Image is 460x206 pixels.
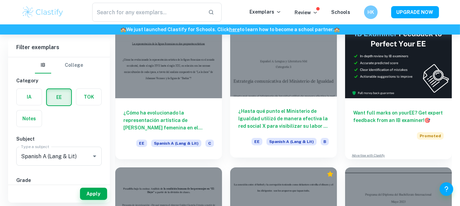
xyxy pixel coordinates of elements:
h6: We just launched Clastify for Schools. Click to learn how to become a school partner. [1,26,459,33]
a: Advertise with Clastify [352,153,385,158]
button: Apply [80,188,107,200]
button: College [65,57,83,74]
a: ¿Cómo ha evolucionado la representación artística de [PERSON_NAME] femenina en el mundo occidenta... [115,18,222,159]
button: UPGRADE NOW [391,6,439,18]
span: Spanish A (Lang & Lit) [151,140,201,147]
h6: Grade [16,177,102,184]
span: 🏫 [334,27,340,32]
h6: Want full marks on your EE ? Get expert feedback from an IB examiner! [353,109,444,124]
button: Open [90,151,99,161]
div: Filter type choice [35,57,83,74]
a: Schools [332,9,351,15]
button: IA [17,89,42,105]
h6: Category [16,77,102,84]
span: C [205,140,214,147]
h6: Subject [16,135,102,143]
button: HK [364,5,378,19]
p: Review [295,9,318,16]
h6: HK [367,8,375,16]
span: EE [252,138,262,145]
h6: ¿Hasta qué punto el Ministerio de Igualdad utilizó de manera efectiva la red social X para visibi... [238,107,329,130]
span: B [321,138,329,145]
p: Exemplars [250,8,281,16]
button: Help and Feedback [440,182,453,196]
h6: ¿Cómo ha evolucionado la representación artística de [PERSON_NAME] femenina en el mundo occidenta... [123,109,214,131]
label: Type a subject [21,144,49,149]
a: here [229,27,240,32]
span: Promoted [417,132,444,140]
button: Notes [17,110,42,127]
span: 🎯 [424,118,430,123]
img: Thumbnail [345,18,452,98]
span: 🏫 [120,27,126,32]
input: Search for any exemplars... [92,3,203,22]
span: Spanish A (Lang & Lit) [266,138,317,145]
button: IB [35,57,51,74]
a: ¿Hasta qué punto el Ministerio de Igualdad utilizó de manera efectiva la red social X para visibi... [230,18,337,159]
div: Premium [327,171,334,178]
button: TOK [76,89,101,105]
button: EE [47,89,71,105]
h6: Filter exemplars [8,38,110,57]
a: Want full marks on yourEE? Get expert feedback from an IB examiner!PromotedAdvertise with Clastify [345,18,452,159]
img: Clastify logo [21,5,64,19]
span: EE [136,140,147,147]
